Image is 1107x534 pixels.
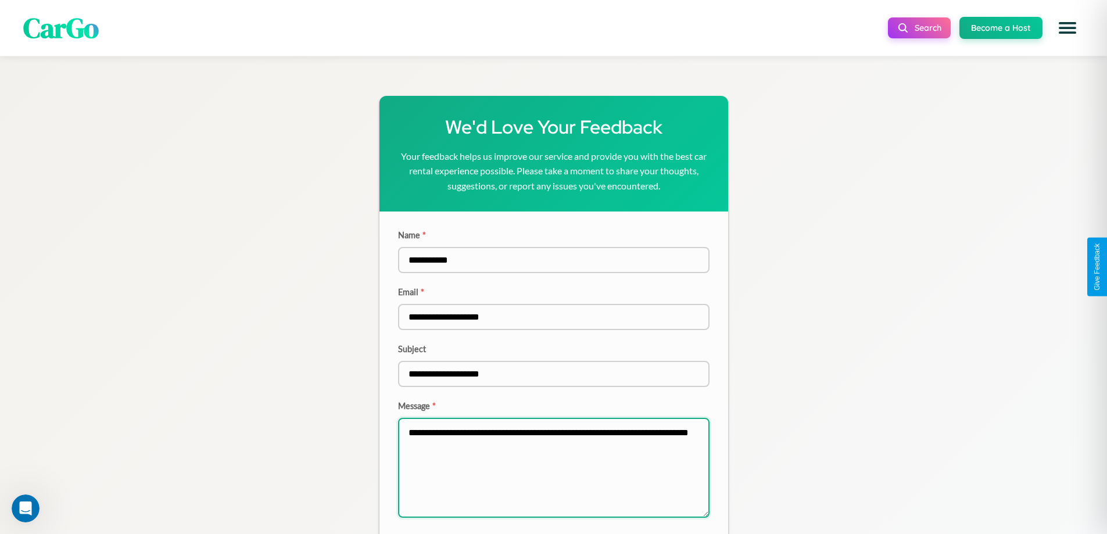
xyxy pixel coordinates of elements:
button: Open menu [1051,12,1084,44]
label: Message [398,401,710,411]
div: Give Feedback [1093,243,1101,291]
label: Email [398,287,710,297]
h1: We'd Love Your Feedback [398,114,710,139]
iframe: Intercom live chat [12,494,40,522]
button: Become a Host [959,17,1042,39]
button: Search [888,17,951,38]
span: CarGo [23,9,99,47]
label: Name [398,230,710,240]
p: Your feedback helps us improve our service and provide you with the best car rental experience po... [398,149,710,193]
label: Subject [398,344,710,354]
span: Search [915,23,941,33]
